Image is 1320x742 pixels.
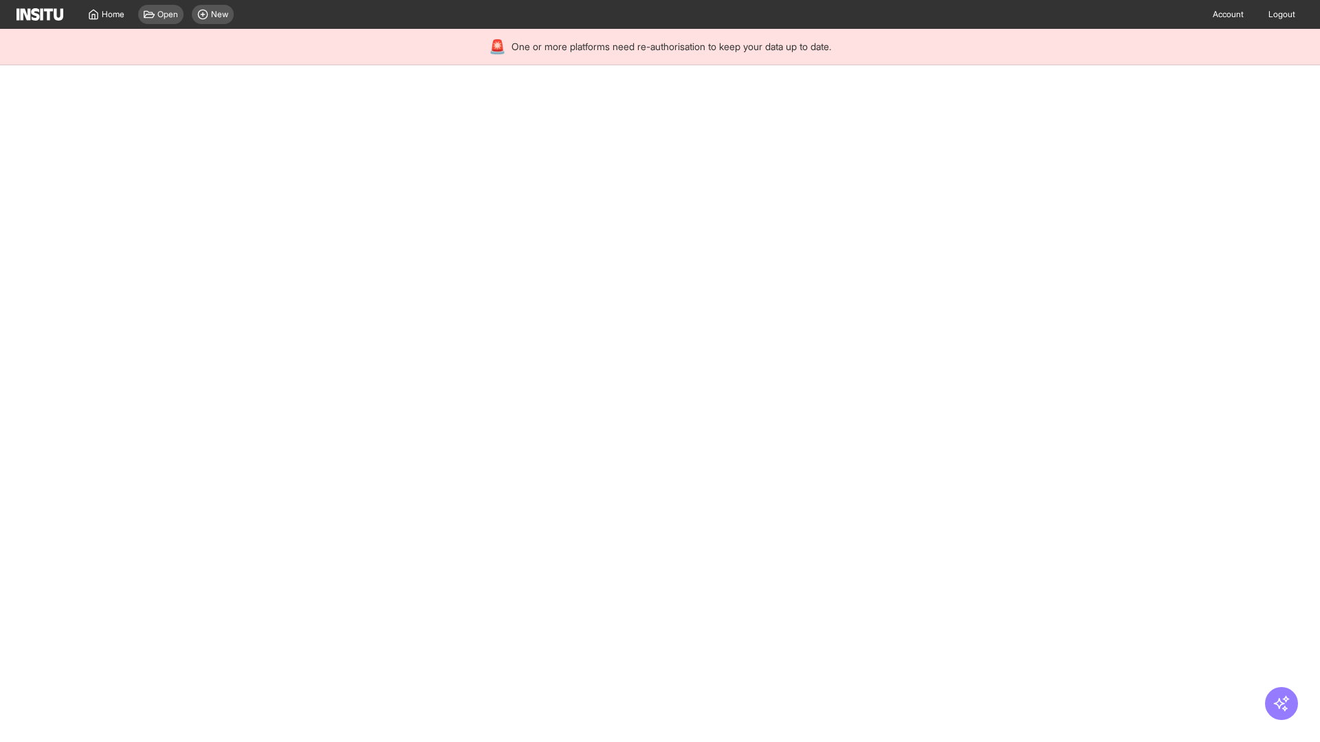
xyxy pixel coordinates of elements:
[102,9,124,20] span: Home
[489,37,506,56] div: 🚨
[511,40,831,54] span: One or more platforms need re-authorisation to keep your data up to date.
[16,8,63,21] img: Logo
[157,9,178,20] span: Open
[211,9,228,20] span: New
